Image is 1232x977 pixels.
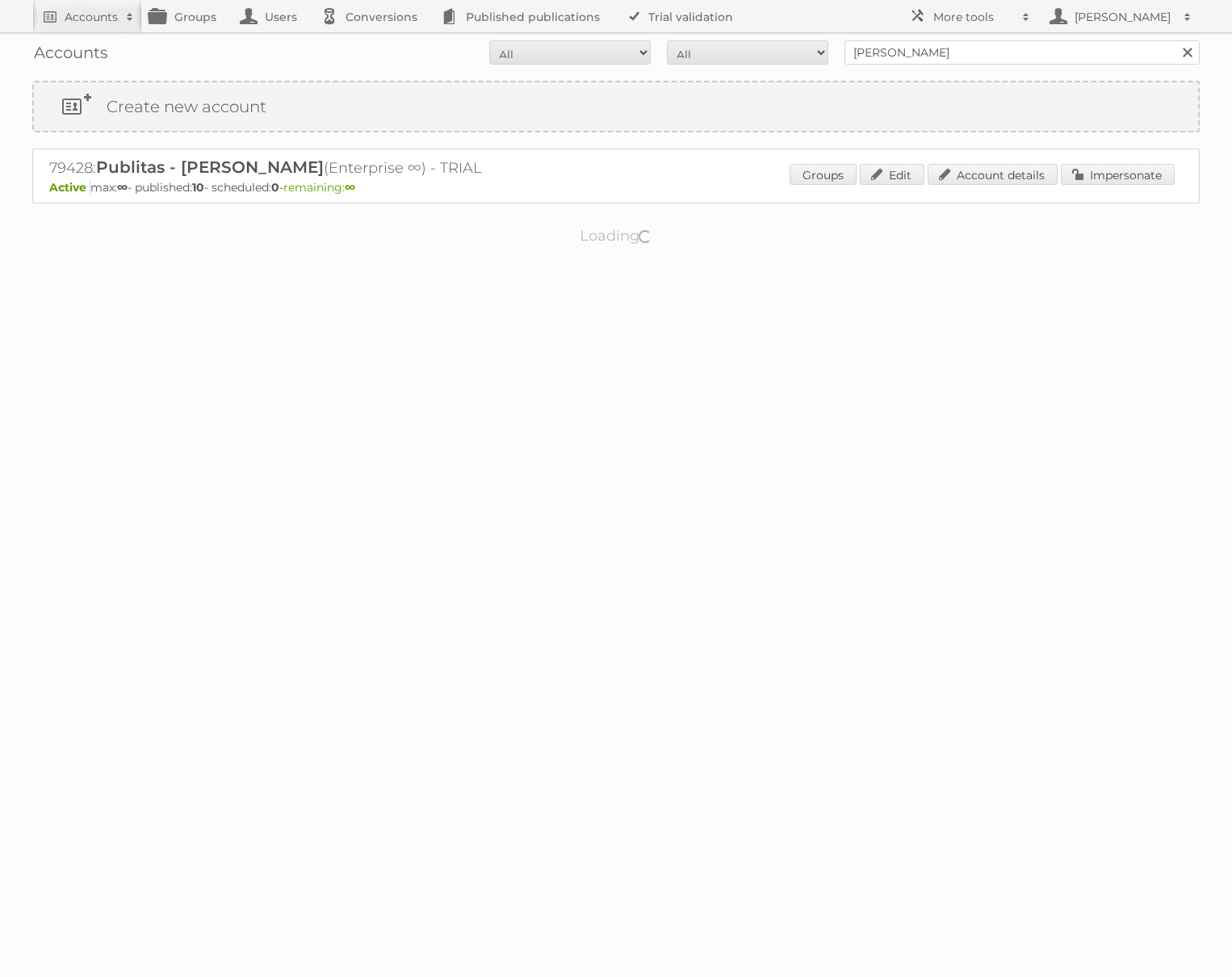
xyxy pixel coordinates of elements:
[271,180,279,195] strong: 0
[1071,9,1175,25] h2: [PERSON_NAME]
[933,9,1014,25] h2: More tools
[345,180,355,195] strong: ∞
[49,180,90,195] span: Active
[529,220,704,252] p: Loading
[49,157,614,178] h2: 79428: (Enterprise ∞) - TRIAL
[928,164,1058,185] a: Account details
[860,164,924,185] a: Edit
[96,157,324,177] span: Publitas - [PERSON_NAME]
[34,82,1198,131] a: Create new account
[117,180,128,195] strong: ∞
[49,180,1183,195] p: max: - published: - scheduled: -
[65,9,118,25] h2: Accounts
[283,180,355,195] span: remaining:
[790,164,857,185] a: Groups
[192,180,204,195] strong: 10
[1061,164,1175,185] a: Impersonate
